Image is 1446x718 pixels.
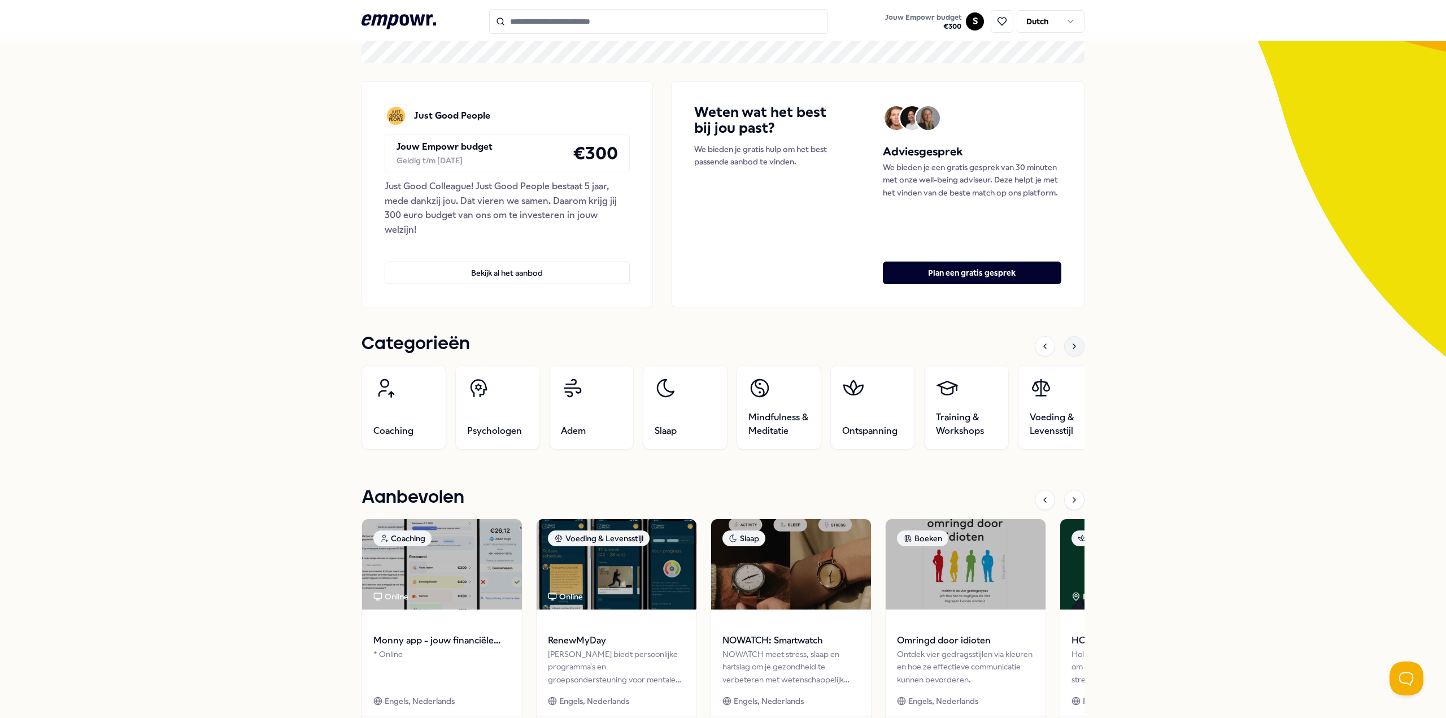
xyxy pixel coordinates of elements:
a: Adem [549,365,634,450]
span: Slaap [655,424,677,438]
span: Monny app - jouw financiële assistent [373,633,511,648]
img: package image [711,519,871,610]
div: Coaching [373,530,432,546]
span: Omringd door idioten [897,633,1034,648]
span: Psychologen [467,424,522,438]
a: Psychologen [455,365,540,450]
span: Engels, Nederlands [385,695,455,707]
button: Bekijk al het aanbod [385,262,630,284]
span: Voeding & Levensstijl [1030,411,1091,438]
div: Regio [GEOGRAPHIC_DATA] + 2 [1072,590,1201,603]
span: € 300 [885,22,961,31]
img: package image [886,519,1046,610]
h1: Categorieën [361,330,470,358]
button: S [966,12,984,31]
span: HOLOS massagetherapie [1072,633,1209,648]
img: package image [362,519,522,610]
span: RenewMyDay [548,633,685,648]
a: Slaap [643,365,728,450]
a: Coaching [361,365,446,450]
div: Slaap [722,530,765,546]
h1: Aanbevolen [361,484,464,512]
a: Bekijk al het aanbod [385,243,630,284]
a: Jouw Empowr budget€300 [881,10,966,33]
button: Plan een gratis gesprek [883,262,1061,284]
div: Online [548,590,583,603]
div: Ontspanning [1072,530,1143,546]
span: Engels, Nederlands [1083,695,1153,707]
a: Training & Workshops [924,365,1009,450]
h4: € 300 [573,139,618,167]
img: Avatar [900,106,924,130]
div: Online [373,590,408,603]
div: Voeding & Levensstijl [548,530,650,546]
img: package image [1060,519,1220,610]
p: Jouw Empowr budget [397,140,493,154]
h4: Weten wat het best bij jou past? [694,105,837,136]
span: Engels, Nederlands [908,695,978,707]
span: Engels, Nederlands [734,695,804,707]
span: Training & Workshops [936,411,997,438]
input: Search for products, categories or subcategories [489,9,828,34]
span: Mindfulness & Meditatie [748,411,809,438]
div: [PERSON_NAME] biedt persoonlijke programma's en groepsondersteuning voor mentale veerkracht en vi... [548,648,685,686]
img: package image [537,519,696,610]
p: We bieden je een gratis gesprek van 30 minuten met onze well-being adviseur. Deze helpt je met he... [883,161,1061,199]
div: Boeken [897,530,948,546]
iframe: Help Scout Beacon - Open [1390,662,1423,695]
a: Mindfulness & Meditatie [737,365,821,450]
img: Just Good People [385,105,407,127]
span: Adem [561,424,586,438]
div: NOWATCH meet stress, slaap en hartslag om je gezondheid te verbeteren met wetenschappelijk gevali... [722,648,860,686]
div: * Online [373,648,511,686]
p: We bieden je gratis hulp om het best passende aanbod te vinden. [694,143,837,168]
div: Ontdek vier gedragsstijlen via kleuren en hoe ze effectieve communicatie kunnen bevorderen. [897,648,1034,686]
span: Engels, Nederlands [559,695,629,707]
div: Holistische massage & therapie helpt om onderliggende oorzaken van stress- en andere fysieke klac... [1072,648,1209,686]
button: Jouw Empowr budget€300 [883,11,964,33]
p: Just Good People [414,108,490,123]
img: Avatar [885,106,908,130]
div: Just Good Colleague! Just Good People bestaat 5 jaar, mede dankzij jou. Dat vieren we samen. Daar... [385,179,630,237]
span: NOWATCH: Smartwatch [722,633,860,648]
div: Geldig t/m [DATE] [397,154,493,167]
span: Ontspanning [842,424,898,438]
span: Jouw Empowr budget [885,13,961,22]
a: Voeding & Levensstijl [1018,365,1103,450]
a: Ontspanning [830,365,915,450]
img: Avatar [916,106,940,130]
h5: Adviesgesprek [883,143,1061,161]
span: Coaching [373,424,413,438]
